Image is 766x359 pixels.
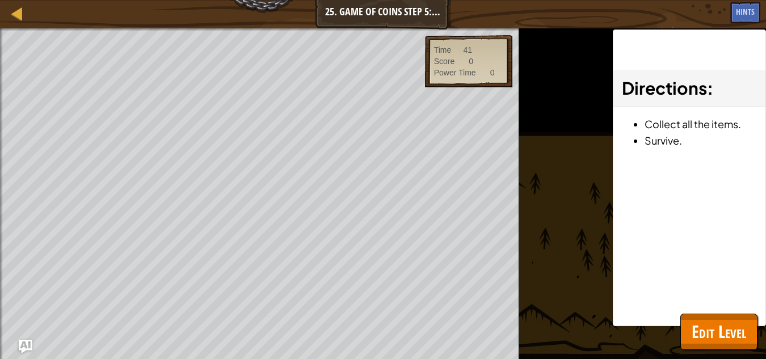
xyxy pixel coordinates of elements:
[692,320,746,343] span: Edit Level
[622,77,707,99] span: Directions
[434,44,452,56] div: Time
[463,44,472,56] div: 41
[434,56,455,67] div: Score
[645,132,757,149] li: Survive.
[736,6,755,17] span: Hints
[19,340,32,353] button: Ask AI
[469,56,473,67] div: 0
[434,67,476,78] div: Power Time
[645,116,757,132] li: Collect all the items.
[490,67,495,78] div: 0
[680,314,757,350] button: Edit Level
[622,75,757,101] h3: :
